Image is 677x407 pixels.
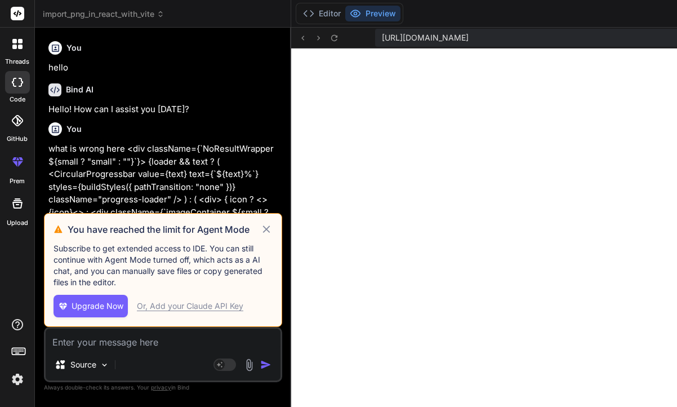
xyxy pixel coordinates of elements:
img: settings [8,370,27,389]
button: Upgrade Now [54,295,128,317]
span: Upgrade Now [72,300,123,312]
img: attachment [243,359,256,371]
h6: You [66,42,82,54]
span: import_png_in_react_with_vite [43,8,164,20]
label: prem [10,176,25,186]
p: what is wrong here <div className={`NoResultWrapper ${small ? "small" : ""}`}> {loader && text ? ... [48,143,280,269]
div: Or, Add your Claude API Key [137,300,243,312]
p: Subscribe to get extended access to IDE. You can still continue with Agent Mode turned off, which... [54,243,273,288]
span: privacy [151,384,171,391]
label: GitHub [7,134,28,144]
button: Editor [299,6,345,21]
h3: You have reached the limit for Agent Mode [68,223,260,236]
button: Preview [345,6,400,21]
label: Upload [7,218,28,228]
p: hello [48,61,280,74]
img: Pick Models [100,360,109,370]
h6: You [66,123,82,135]
p: Source [70,359,96,370]
p: Always double-check its answers. Your in Bind [44,382,282,393]
label: threads [5,57,29,67]
img: icon [260,359,271,370]
p: Hello! How can I assist you [DATE]? [48,103,280,116]
h6: Bind AI [66,84,93,95]
span: [URL][DOMAIN_NAME] [382,32,469,43]
label: code [10,95,25,104]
